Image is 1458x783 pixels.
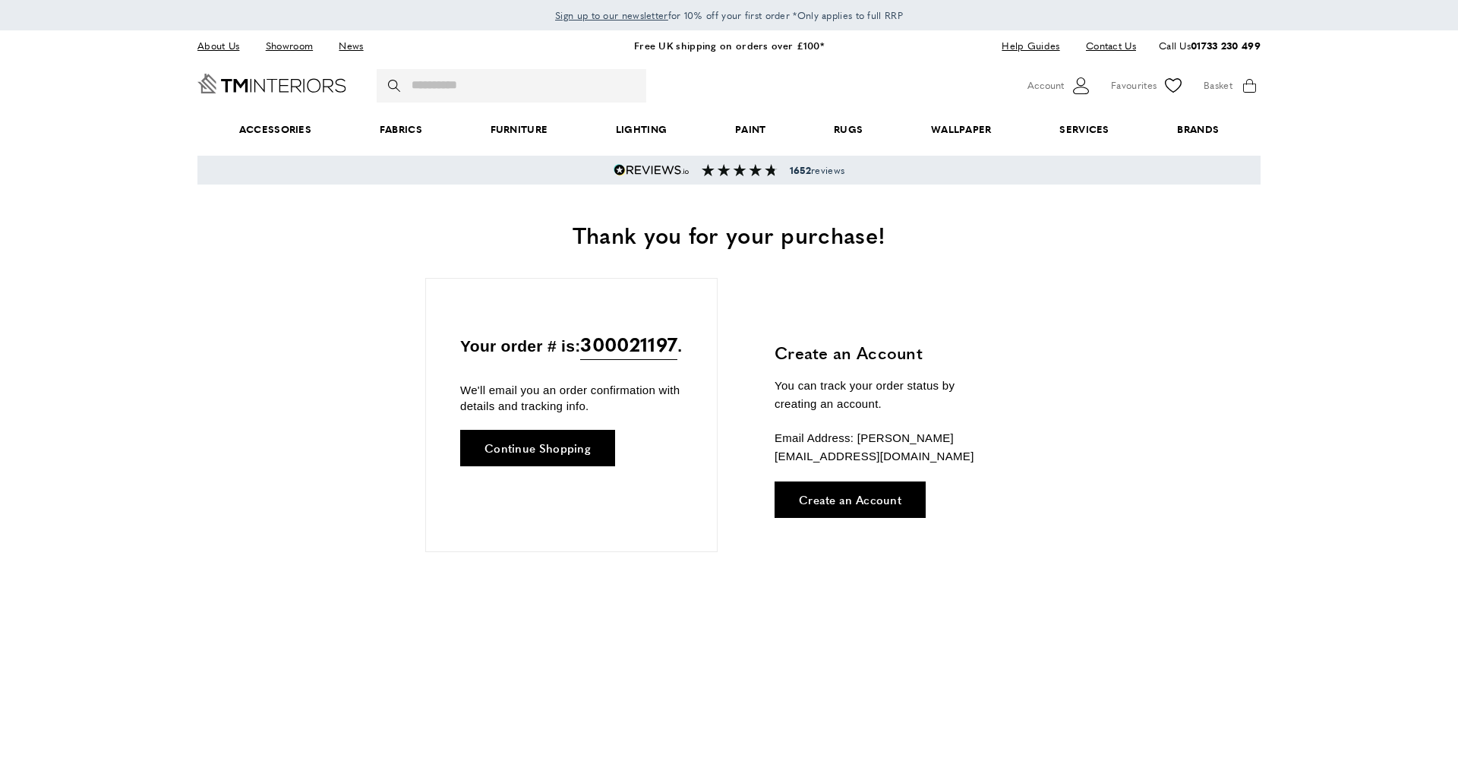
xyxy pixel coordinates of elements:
[790,164,844,176] span: reviews
[790,163,811,177] strong: 1652
[799,494,901,505] span: Create an Account
[614,164,690,176] img: Reviews.io 5 stars
[484,442,591,453] span: Continue Shopping
[1075,36,1136,56] a: Contact Us
[1026,106,1144,153] a: Services
[197,74,346,93] a: Go to Home page
[327,36,374,56] a: News
[555,8,903,22] span: for 10% off your first order *Only applies to full RRP
[197,36,251,56] a: About Us
[775,429,999,466] p: Email Address: [PERSON_NAME][EMAIL_ADDRESS][DOMAIN_NAME]
[254,36,324,56] a: Showroom
[555,8,668,23] a: Sign up to our newsletter
[460,430,615,466] a: Continue Shopping
[775,377,999,413] p: You can track your order status by creating an account.
[582,106,701,153] a: Lighting
[460,382,683,414] p: We'll email you an order confirmation with details and tracking info.
[1191,38,1261,52] a: 01733 230 499
[388,69,403,103] button: Search
[775,481,926,518] a: Create an Account
[1027,77,1064,93] span: Account
[456,106,582,153] a: Furniture
[701,106,800,153] a: Paint
[702,164,778,176] img: Reviews section
[1111,74,1185,97] a: Favourites
[775,341,999,365] h3: Create an Account
[580,329,677,360] span: 300021197
[555,8,668,22] span: Sign up to our newsletter
[990,36,1071,56] a: Help Guides
[634,38,824,52] a: Free UK shipping on orders over £100*
[800,106,897,153] a: Rugs
[1144,106,1253,153] a: Brands
[460,329,683,360] p: Your order # is: .
[346,106,456,153] a: Fabrics
[1159,38,1261,54] p: Call Us
[1027,74,1092,97] button: Customer Account
[205,106,346,153] span: Accessories
[1111,77,1157,93] span: Favourites
[573,218,885,251] span: Thank you for your purchase!
[897,106,1025,153] a: Wallpaper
